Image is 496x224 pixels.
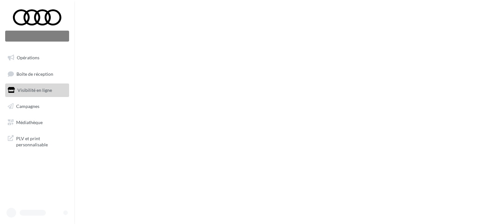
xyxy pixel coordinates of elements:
[17,87,52,93] span: Visibilité en ligne
[16,119,43,125] span: Médiathèque
[16,71,53,76] span: Boîte de réception
[4,67,70,81] a: Boîte de réception
[4,51,70,64] a: Opérations
[4,83,70,97] a: Visibilité en ligne
[16,103,39,109] span: Campagnes
[4,131,70,151] a: PLV et print personnalisable
[17,55,39,60] span: Opérations
[16,134,67,148] span: PLV et print personnalisable
[4,116,70,129] a: Médiathèque
[4,100,70,113] a: Campagnes
[5,31,69,42] div: Nouvelle campagne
